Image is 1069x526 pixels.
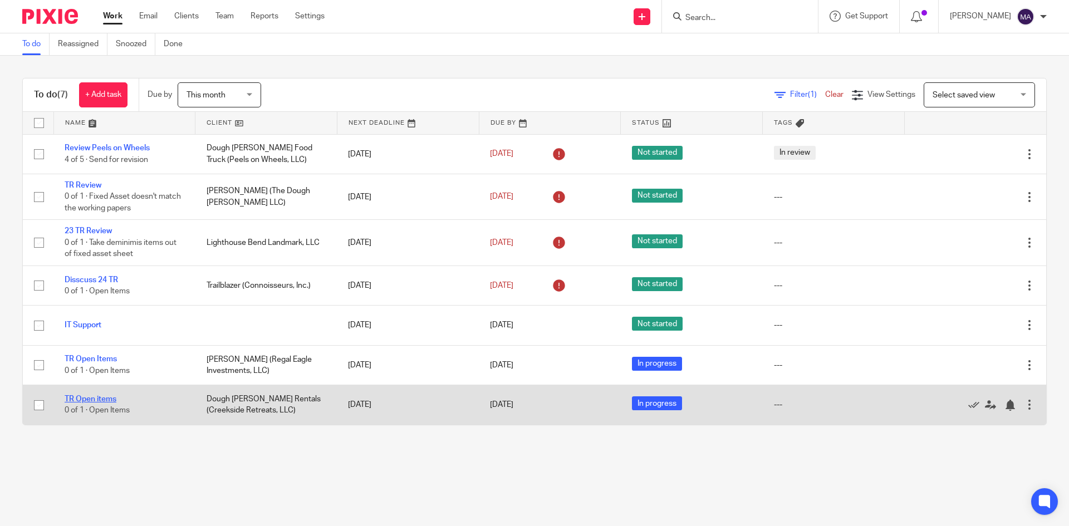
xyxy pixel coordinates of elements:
[867,91,915,99] span: View Settings
[632,189,683,203] span: Not started
[490,321,513,329] span: [DATE]
[337,220,479,266] td: [DATE]
[632,277,683,291] span: Not started
[195,266,337,305] td: Trailblazer (Connoisseurs, Inc.)
[65,406,130,414] span: 0 of 1 · Open Items
[632,357,682,371] span: In progress
[215,11,234,22] a: Team
[34,89,68,101] h1: To do
[933,91,995,99] span: Select saved view
[774,319,894,331] div: ---
[774,237,894,248] div: ---
[337,306,479,345] td: [DATE]
[164,33,191,55] a: Done
[968,399,985,410] a: Mark as done
[950,11,1011,22] p: [PERSON_NAME]
[103,11,122,22] a: Work
[187,91,225,99] span: This month
[774,146,816,160] span: In review
[632,317,683,331] span: Not started
[295,11,325,22] a: Settings
[195,134,337,174] td: Dough [PERSON_NAME] Food Truck (Peels on Wheels, LLC)
[195,385,337,425] td: Dough [PERSON_NAME] Rentals (Creekside Retreats, LLC)
[774,280,894,291] div: ---
[65,239,176,258] span: 0 of 1 · Take deminimis items out of fixed asset sheet
[79,82,128,107] a: + Add task
[845,12,888,20] span: Get Support
[632,396,682,410] span: In progress
[774,191,894,203] div: ---
[195,174,337,219] td: [PERSON_NAME] (The Dough [PERSON_NAME] LLC)
[808,91,817,99] span: (1)
[22,9,78,24] img: Pixie
[490,239,513,247] span: [DATE]
[65,321,101,329] a: IT Support
[490,193,513,200] span: [DATE]
[337,174,479,219] td: [DATE]
[65,276,118,284] a: Disscuss 24 TR
[58,33,107,55] a: Reassigned
[139,11,158,22] a: Email
[774,120,793,126] span: Tags
[148,89,172,100] p: Due by
[337,134,479,174] td: [DATE]
[632,234,683,248] span: Not started
[825,91,844,99] a: Clear
[195,220,337,266] td: Lighthouse Bend Landmark, LLC
[65,287,130,295] span: 0 of 1 · Open Items
[57,90,68,99] span: (7)
[790,91,825,99] span: Filter
[337,266,479,305] td: [DATE]
[65,144,150,152] a: Review Peels on Wheels
[251,11,278,22] a: Reports
[195,345,337,385] td: [PERSON_NAME] (Regal Eagle Investments, LLC)
[65,156,148,164] span: 4 of 5 · Send for revision
[774,399,894,410] div: ---
[337,345,479,385] td: [DATE]
[174,11,199,22] a: Clients
[337,385,479,425] td: [DATE]
[65,367,130,375] span: 0 of 1 · Open Items
[774,360,894,371] div: ---
[490,150,513,158] span: [DATE]
[65,227,112,235] a: 23 TR Review
[65,395,116,403] a: TR Open items
[490,401,513,409] span: [DATE]
[65,355,117,363] a: TR Open Items
[22,33,50,55] a: To do
[65,181,101,189] a: TR Review
[65,193,181,213] span: 0 of 1 · Fixed Asset doesn't match the working papers
[1017,8,1034,26] img: svg%3E
[490,282,513,289] span: [DATE]
[632,146,683,160] span: Not started
[490,361,513,369] span: [DATE]
[116,33,155,55] a: Snoozed
[684,13,784,23] input: Search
